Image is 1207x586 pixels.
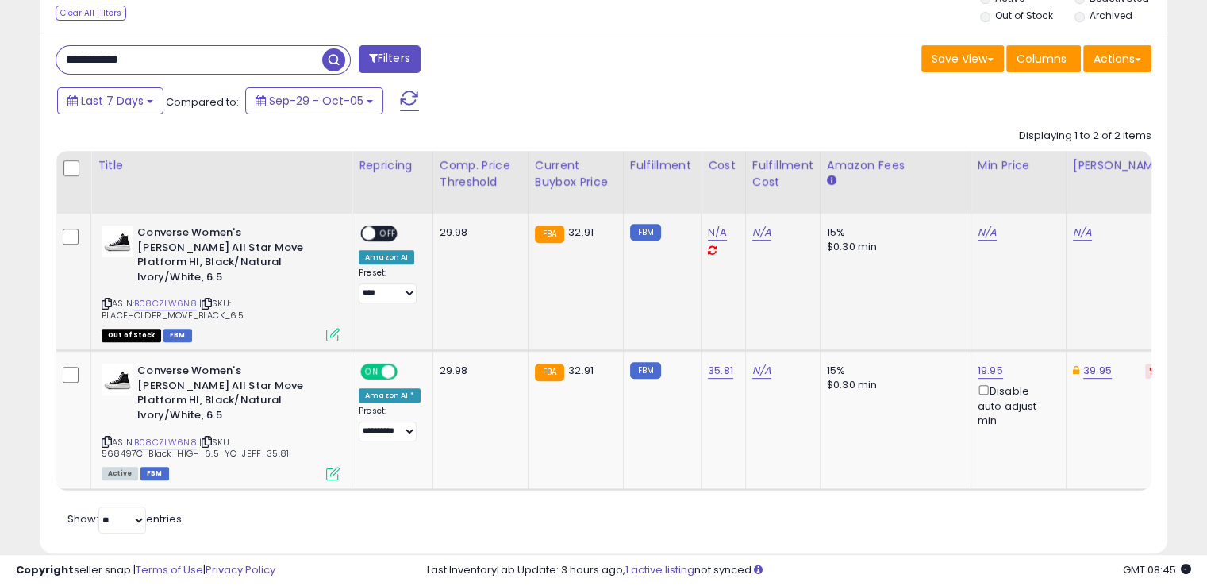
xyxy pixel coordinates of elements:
[166,94,239,110] span: Compared to:
[1073,157,1167,174] div: [PERSON_NAME]
[269,93,363,109] span: Sep-29 - Oct-05
[16,562,74,577] strong: Copyright
[102,297,244,321] span: | SKU: PLACEHOLDER_MOVE_BLACK_6.5
[102,226,340,340] div: ASIN:
[827,364,959,378] div: 15%
[827,240,959,254] div: $0.30 min
[362,365,382,379] span: ON
[134,436,197,449] a: B08CZLW6N8
[67,511,182,526] span: Show: entries
[102,364,340,478] div: ASIN:
[625,562,694,577] a: 1 active listing
[359,406,421,441] div: Preset:
[440,157,521,191] div: Comp. Price Threshold
[630,362,661,379] small: FBM
[359,250,414,264] div: Amazon AI
[978,382,1054,428] div: Disable auto adjust min
[978,157,1059,174] div: Min Price
[98,157,345,174] div: Title
[535,226,564,243] small: FBA
[427,563,1191,578] div: Last InventoryLab Update: 3 hours ago, not synced.
[630,157,694,174] div: Fulfillment
[1083,363,1112,379] a: 39.95
[568,225,594,240] span: 32.91
[359,268,421,303] div: Preset:
[752,225,771,241] a: N/A
[102,226,133,257] img: 317YqNoYR+L._SL40_.jpg
[978,363,1003,379] a: 19.95
[1123,562,1191,577] span: 2025-10-13 08:45 GMT
[1083,45,1151,72] button: Actions
[827,174,836,188] small: Amazon Fees.
[359,388,421,403] div: Amazon AI *
[827,157,964,174] div: Amazon Fees
[81,93,144,109] span: Last 7 Days
[57,87,163,114] button: Last 7 Days
[1006,45,1081,72] button: Columns
[1019,129,1151,144] div: Displaying 1 to 2 of 2 items
[137,226,330,288] b: Converse Women's [PERSON_NAME] All Star Move Platform HI, Black/Natural Ivory/White, 6.5
[134,297,197,310] a: B08CZLW6N8
[102,364,133,395] img: 317YqNoYR+L._SL40_.jpg
[535,157,617,191] div: Current Buybox Price
[359,45,421,73] button: Filters
[995,9,1053,22] label: Out of Stock
[163,329,192,342] span: FBM
[140,467,169,480] span: FBM
[206,562,275,577] a: Privacy Policy
[102,467,138,480] span: All listings currently available for purchase on Amazon
[568,363,594,378] span: 32.91
[1017,51,1067,67] span: Columns
[395,365,421,379] span: OFF
[708,225,727,241] a: N/A
[827,226,959,240] div: 15%
[630,224,661,241] small: FBM
[752,363,771,379] a: N/A
[440,226,516,240] div: 29.98
[827,378,959,392] div: $0.30 min
[1073,225,1092,241] a: N/A
[1089,9,1132,22] label: Archived
[102,329,161,342] span: All listings that are currently out of stock and unavailable for purchase on Amazon
[440,364,516,378] div: 29.98
[16,563,275,578] div: seller snap | |
[359,157,426,174] div: Repricing
[921,45,1004,72] button: Save View
[978,225,997,241] a: N/A
[56,6,126,21] div: Clear All Filters
[245,87,383,114] button: Sep-29 - Oct-05
[752,157,813,191] div: Fulfillment Cost
[708,157,739,174] div: Cost
[136,562,203,577] a: Terms of Use
[535,364,564,381] small: FBA
[708,363,733,379] a: 35.81
[375,227,401,241] span: OFF
[137,364,330,426] b: Converse Women's [PERSON_NAME] All Star Move Platform HI, Black/Natural Ivory/White, 6.5
[102,436,289,460] span: | SKU: 568497C_Black_HIGH_6.5_YC_JEFF_35.81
